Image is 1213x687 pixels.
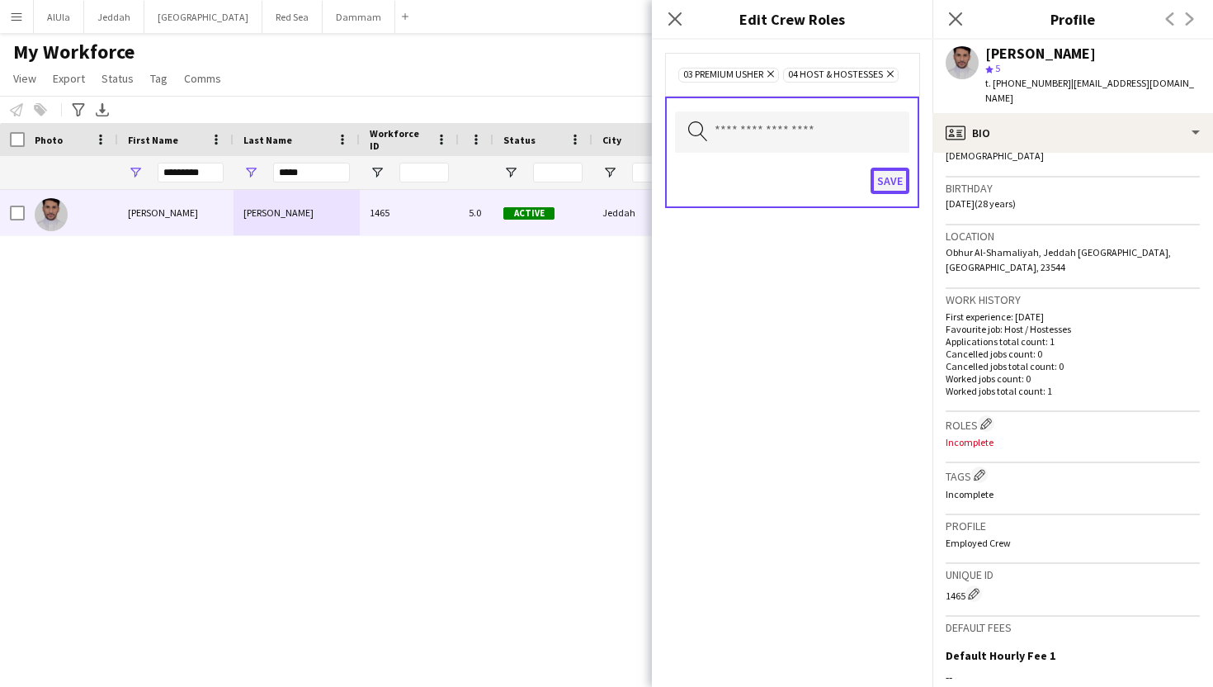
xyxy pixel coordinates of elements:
div: Jeddah [592,190,735,235]
p: Incomplete [946,436,1200,448]
a: View [7,68,43,89]
a: Comms [177,68,228,89]
h3: Edit Crew Roles [652,8,932,30]
a: Tag [144,68,174,89]
span: 04 Host & Hostesses [788,69,883,82]
p: First experience: [DATE] [946,310,1200,323]
span: [DATE] (28 years) [946,197,1016,210]
input: Last Name Filter Input [273,163,350,182]
input: Status Filter Input [533,163,583,182]
img: Abdulaziz Ibrahim [35,198,68,231]
div: [PERSON_NAME] [985,46,1096,61]
span: [DEMOGRAPHIC_DATA] [946,149,1044,162]
input: Workforce ID Filter Input [399,163,449,182]
span: My Workforce [13,40,135,64]
h3: Profile [946,519,1200,533]
p: Cancelled jobs count: 0 [946,348,1200,360]
button: Open Filter Menu [503,165,518,180]
input: City Filter Input [632,163,725,182]
span: Tag [150,71,168,86]
p: Favourite job: Host / Hostesses [946,323,1200,335]
input: First Name Filter Input [158,163,224,182]
button: Save [871,168,909,194]
span: Active [503,207,555,220]
div: Bio [932,113,1213,153]
button: Open Filter Menu [128,165,143,180]
p: Employed Crew [946,537,1200,549]
span: | [EMAIL_ADDRESS][DOMAIN_NAME] [985,77,1194,104]
h3: Tags [946,467,1200,484]
span: Photo [35,134,63,146]
h3: Unique ID [946,567,1200,582]
a: Export [46,68,92,89]
button: Jeddah [84,1,144,33]
button: Dammam [323,1,395,33]
button: [GEOGRAPHIC_DATA] [144,1,262,33]
button: Open Filter Menu [243,165,258,180]
span: View [13,71,36,86]
h3: Location [946,229,1200,244]
div: [PERSON_NAME] [234,190,360,235]
span: City [602,134,621,146]
p: Worked jobs total count: 1 [946,385,1200,397]
span: Status [101,71,134,86]
div: -- [946,670,1200,685]
div: 1465 [360,190,459,235]
h3: Work history [946,292,1200,307]
a: Status [95,68,140,89]
span: 5 [995,62,1000,74]
span: Last Name [243,134,292,146]
button: Red Sea [262,1,323,33]
h3: Birthday [946,181,1200,196]
span: First Name [128,134,178,146]
app-action-btn: Advanced filters [68,100,88,120]
span: Status [503,134,536,146]
span: Export [53,71,85,86]
app-action-btn: Export XLSX [92,100,112,120]
p: Applications total count: 1 [946,335,1200,348]
span: Comms [184,71,221,86]
div: 1465 [946,585,1200,602]
div: [PERSON_NAME] [118,190,234,235]
span: Workforce ID [370,127,429,152]
p: Incomplete [946,488,1200,500]
span: Obhur Al-Shamaliyah, Jeddah [GEOGRAPHIC_DATA], [GEOGRAPHIC_DATA], 23544 [946,246,1171,273]
span: 03 Premium Usher [683,69,763,82]
h3: Default Hourly Fee 1 [946,648,1055,663]
h3: Default fees [946,620,1200,635]
h3: Profile [932,8,1213,30]
button: AlUla [34,1,84,33]
button: Open Filter Menu [602,165,617,180]
p: Worked jobs count: 0 [946,372,1200,385]
span: t. [PHONE_NUMBER] [985,77,1071,89]
div: 5.0 [459,190,493,235]
button: Open Filter Menu [370,165,385,180]
p: Cancelled jobs total count: 0 [946,360,1200,372]
h3: Roles [946,415,1200,433]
